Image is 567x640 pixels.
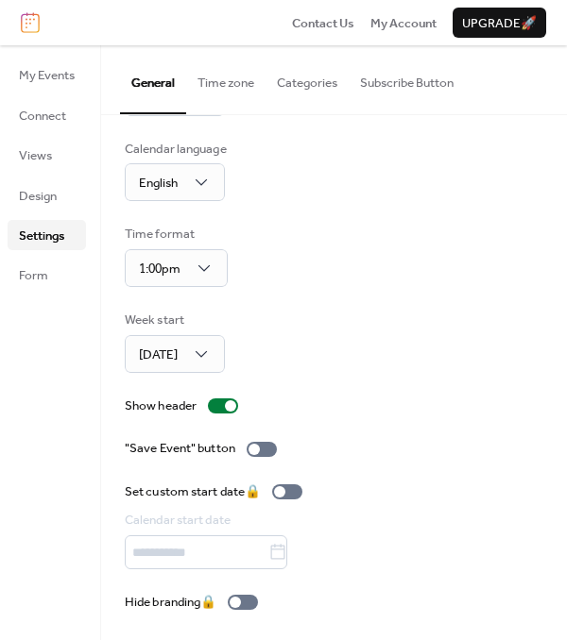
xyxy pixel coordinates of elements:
[266,45,349,111] button: Categories
[139,171,178,195] span: English
[19,107,66,126] span: Connect
[462,14,537,33] span: Upgrade 🚀
[125,225,224,244] div: Time format
[292,14,354,33] span: Contact Us
[139,257,180,281] span: 1:00pm
[8,260,86,290] a: Form
[349,45,465,111] button: Subscribe Button
[21,12,40,33] img: logo
[139,343,178,367] span: [DATE]
[19,227,64,245] span: Settings
[8,100,86,130] a: Connect
[8,140,86,170] a: Views
[19,66,75,85] span: My Events
[125,140,227,159] div: Calendar language
[370,13,437,32] a: My Account
[125,396,197,415] div: Show header
[125,311,221,329] div: Week start
[186,45,266,111] button: Time zone
[370,14,437,33] span: My Account
[19,266,48,285] span: Form
[8,220,86,250] a: Settings
[8,180,86,211] a: Design
[125,439,235,458] div: "Save Event" button
[292,13,354,32] a: Contact Us
[8,59,86,90] a: My Events
[453,8,546,38] button: Upgrade🚀
[19,146,52,165] span: Views
[120,45,186,113] button: General
[19,187,57,206] span: Design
